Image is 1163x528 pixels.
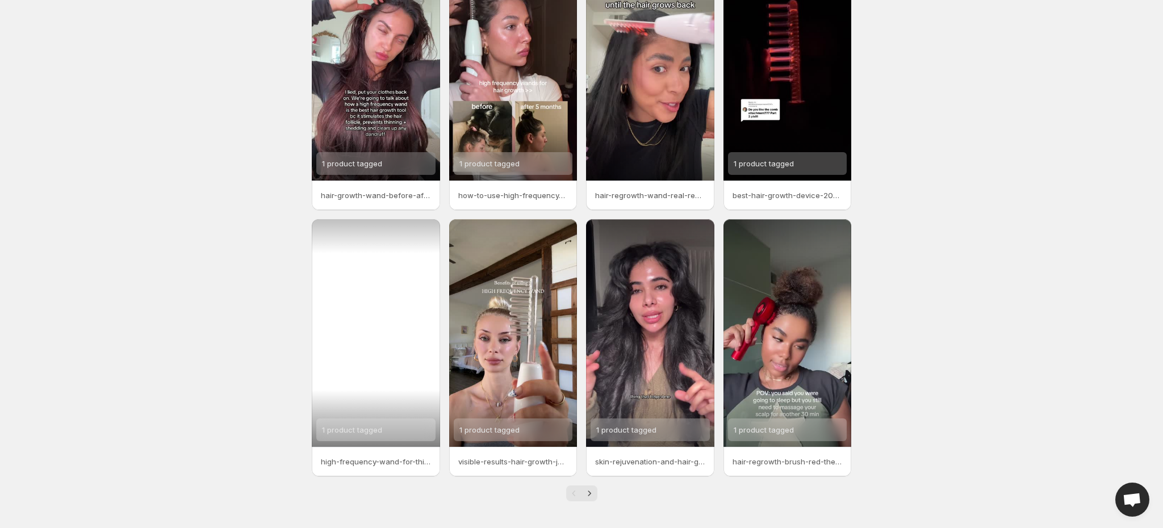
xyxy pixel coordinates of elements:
[733,456,843,467] p: hair-regrowth-brush-red-therapy-revivroot
[1115,483,1149,517] a: Open chat
[595,190,705,201] p: hair-regrowth-wand-real-results-revivroot
[321,190,431,201] p: hair-growth-wand-before-after-revivroot
[596,425,656,434] span: 1 product tagged
[322,425,382,434] span: 1 product tagged
[734,425,794,434] span: 1 product tagged
[322,159,382,168] span: 1 product tagged
[321,456,431,467] p: high-frequency-wand-for-thinning-hair-revivroot
[458,456,568,467] p: visible-results-hair-growth-journey-revivroot
[595,456,705,467] p: skin-rejuvenation-and-hair-growth-wand-revivroot
[459,425,520,434] span: 1 product tagged
[566,485,597,501] nav: Pagination
[733,190,843,201] p: best-hair-growth-device-2025-revivroot
[734,159,794,168] span: 1 product tagged
[459,159,520,168] span: 1 product tagged
[458,190,568,201] p: how-to-use-high-frequency-wand-revivroot
[581,485,597,501] button: Next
